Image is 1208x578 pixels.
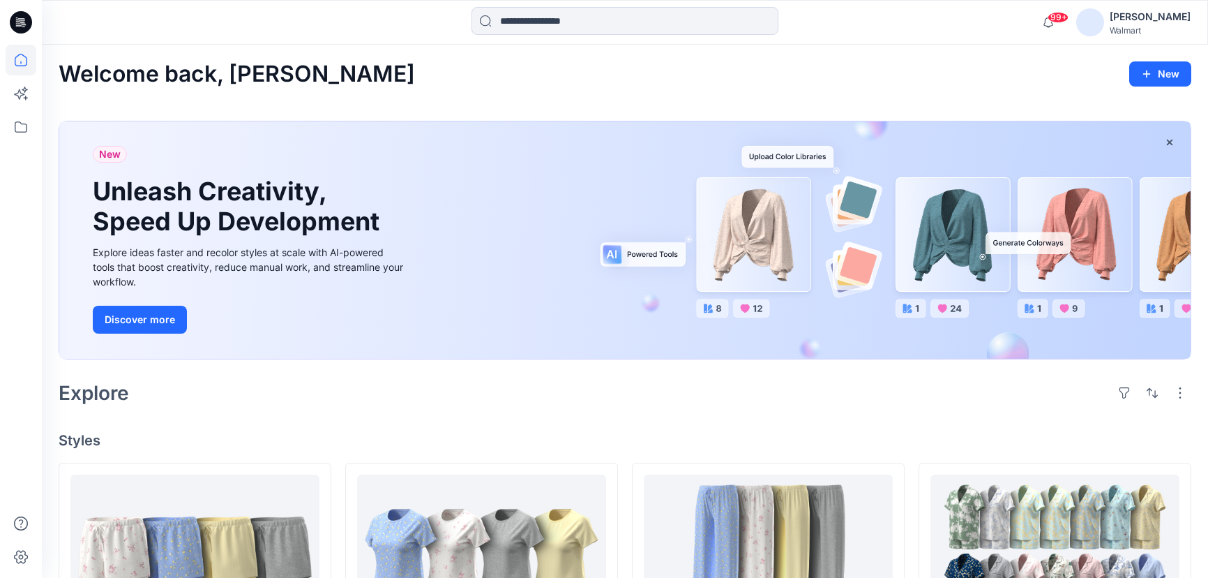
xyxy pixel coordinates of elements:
div: [PERSON_NAME] [1110,8,1191,25]
span: New [99,146,121,163]
h2: Explore [59,382,129,404]
div: Walmart [1110,25,1191,36]
img: avatar [1076,8,1104,36]
a: Discover more [93,306,407,334]
button: Discover more [93,306,187,334]
h1: Unleash Creativity, Speed Up Development [93,177,386,237]
span: 99+ [1048,12,1069,23]
h4: Styles [59,432,1191,449]
h2: Welcome back, [PERSON_NAME] [59,61,415,87]
button: New [1129,61,1191,87]
div: Explore ideas faster and recolor styles at scale with AI-powered tools that boost creativity, red... [93,245,407,289]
